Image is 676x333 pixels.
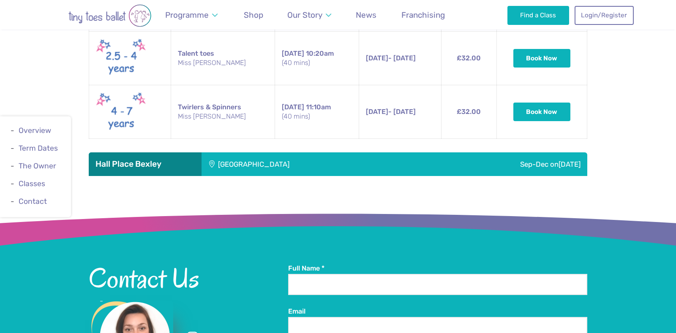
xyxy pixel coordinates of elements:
a: Our Story [283,5,335,25]
a: The Owner [19,162,56,170]
span: Franchising [401,10,445,20]
span: [DATE] [282,103,304,111]
a: Term Dates [19,144,58,152]
span: Shop [244,10,263,20]
span: Programme [165,10,209,20]
img: tiny toes ballet [42,4,177,27]
td: £32.00 [442,32,497,85]
span: News [356,10,376,20]
div: [GEOGRAPHIC_DATA] [202,152,418,176]
label: Full Name * [288,264,587,273]
img: Talent toes New (May 2025) [96,37,147,80]
a: Contact [19,198,47,206]
div: Sep-Dec on [418,152,587,176]
small: Miss [PERSON_NAME] [178,58,268,68]
a: Programme [161,5,221,25]
small: (40 mins) [282,112,352,121]
span: [DATE] [366,54,388,62]
td: Twirlers & Spinners [171,85,275,139]
a: News [352,5,381,25]
td: Talent toes [171,32,275,85]
a: Login/Register [575,6,634,24]
button: Book Now [513,103,571,121]
td: £32.00 [442,85,497,139]
span: [DATE] [366,108,388,116]
a: Classes [19,180,45,188]
span: [DATE] [559,160,581,168]
td: 11:10am [275,85,359,139]
button: Book Now [513,49,571,68]
img: Twirlers & Spinners New (May 2025) [96,90,147,133]
a: Overview [19,126,51,135]
a: Find a Class [507,6,570,24]
a: Franchising [397,5,449,25]
span: - [DATE] [366,108,416,116]
label: Email [288,307,587,316]
span: Our Story [287,10,322,20]
td: 10:20am [275,32,359,85]
span: [DATE] [282,49,304,57]
h2: Contact Us [89,264,288,292]
a: Shop [240,5,267,25]
h3: Hall Place Bexley [95,159,195,169]
small: Miss [PERSON_NAME] [178,112,268,121]
small: (40 mins) [282,58,352,68]
span: - [DATE] [366,54,416,62]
